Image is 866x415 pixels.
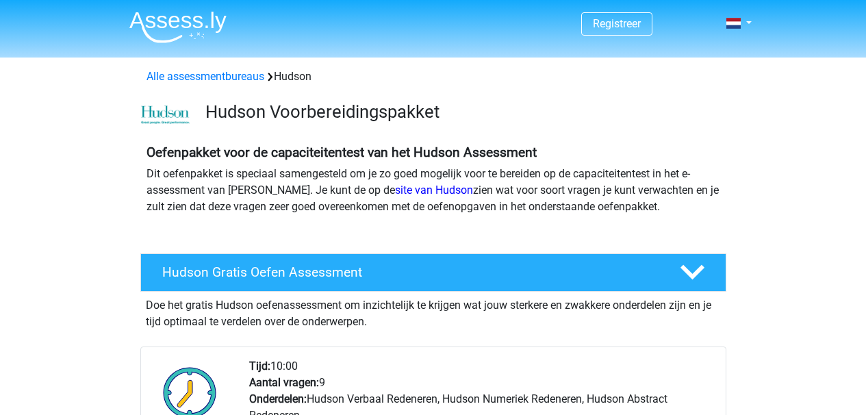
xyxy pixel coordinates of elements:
div: Hudson [141,68,726,85]
img: cefd0e47479f4eb8e8c001c0d358d5812e054fa8.png [141,105,190,125]
img: Assessly [129,11,227,43]
a: site van Hudson [395,184,473,197]
a: Hudson Gratis Oefen Assessment [135,253,732,292]
a: Registreer [593,17,641,30]
h4: Hudson Gratis Oefen Assessment [162,264,658,280]
h3: Hudson Voorbereidingspakket [205,101,715,123]
b: Oefenpakket voor de capaciteitentest van het Hudson Assessment [147,144,537,160]
b: Onderdelen: [249,392,307,405]
p: Dit oefenpakket is speciaal samengesteld om je zo goed mogelijk voor te bereiden op de capaciteit... [147,166,720,215]
div: Doe het gratis Hudson oefenassessment om inzichtelijk te krijgen wat jouw sterkere en zwakkere on... [140,292,726,330]
a: Alle assessmentbureaus [147,70,264,83]
b: Aantal vragen: [249,376,319,389]
b: Tijd: [249,360,270,373]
